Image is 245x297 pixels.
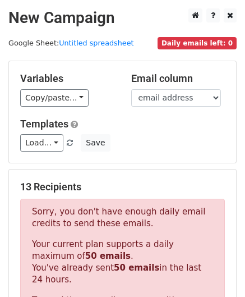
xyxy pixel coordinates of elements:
h2: New Campaign [8,8,237,28]
a: Daily emails left: 0 [158,39,237,47]
h5: Variables [20,72,114,85]
a: Templates [20,118,68,130]
button: Save [81,134,110,152]
a: Copy/paste... [20,89,89,107]
strong: 50 emails [85,251,131,261]
h5: 13 Recipients [20,181,225,193]
a: Load... [20,134,63,152]
p: Sorry, you don't have enough daily email credits to send these emails. [32,206,213,230]
small: Google Sheet: [8,39,134,47]
span: Daily emails left: 0 [158,37,237,49]
a: Untitled spreadsheet [59,39,133,47]
iframe: Chat Widget [189,243,245,297]
strong: 50 emails [114,263,159,273]
p: Your current plan supports a daily maximum of . You've already sent in the last 24 hours. [32,239,213,286]
h5: Email column [131,72,225,85]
